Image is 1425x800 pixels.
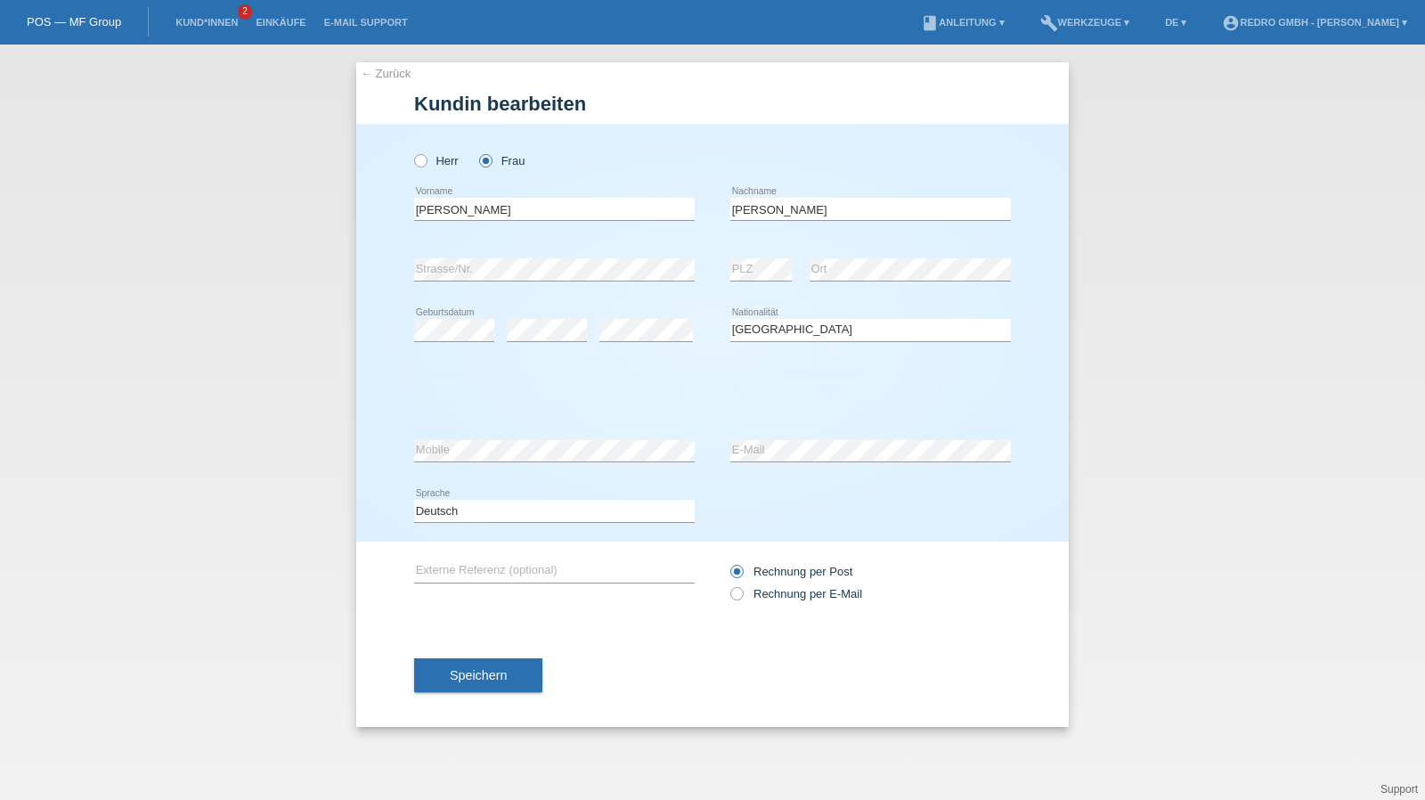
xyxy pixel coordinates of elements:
input: Frau [479,154,491,166]
a: buildWerkzeuge ▾ [1031,17,1139,28]
span: Speichern [450,668,507,682]
a: POS — MF Group [27,15,121,29]
a: DE ▾ [1156,17,1195,28]
input: Herr [414,154,426,166]
label: Herr [414,154,459,167]
button: Speichern [414,658,542,692]
i: account_circle [1222,14,1240,32]
input: Rechnung per Post [730,565,742,587]
h1: Kundin bearbeiten [414,93,1011,115]
i: book [921,14,939,32]
i: build [1040,14,1058,32]
a: Einkäufe [247,17,314,28]
a: E-Mail Support [315,17,417,28]
input: Rechnung per E-Mail [730,587,742,609]
span: 2 [238,4,252,20]
label: Rechnung per Post [730,565,852,578]
a: bookAnleitung ▾ [912,17,1013,28]
a: Support [1380,783,1418,796]
a: account_circleRedro GmbH - [PERSON_NAME] ▾ [1213,17,1416,28]
label: Frau [479,154,525,167]
a: ← Zurück [361,67,411,80]
label: Rechnung per E-Mail [730,587,862,600]
a: Kund*innen [167,17,247,28]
